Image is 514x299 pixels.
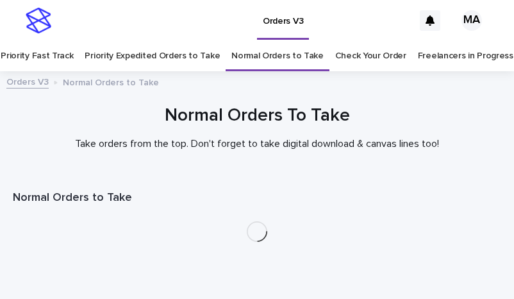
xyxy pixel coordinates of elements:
[13,138,501,150] p: Take orders from the top. Don't forget to take digital download & canvas lines too!
[418,41,513,71] a: Freelancers in Progress
[6,74,49,89] a: Orders V3
[335,41,406,71] a: Check Your Order
[231,41,324,71] a: Normal Orders to Take
[63,74,159,89] p: Normal Orders to Take
[85,41,220,71] a: Priority Expedited Orders to Take
[1,41,73,71] a: Priority Fast Track
[13,104,501,128] h1: Normal Orders To Take
[26,8,51,33] img: stacker-logo-s-only.png
[13,191,501,206] h1: Normal Orders to Take
[461,10,482,31] div: MA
